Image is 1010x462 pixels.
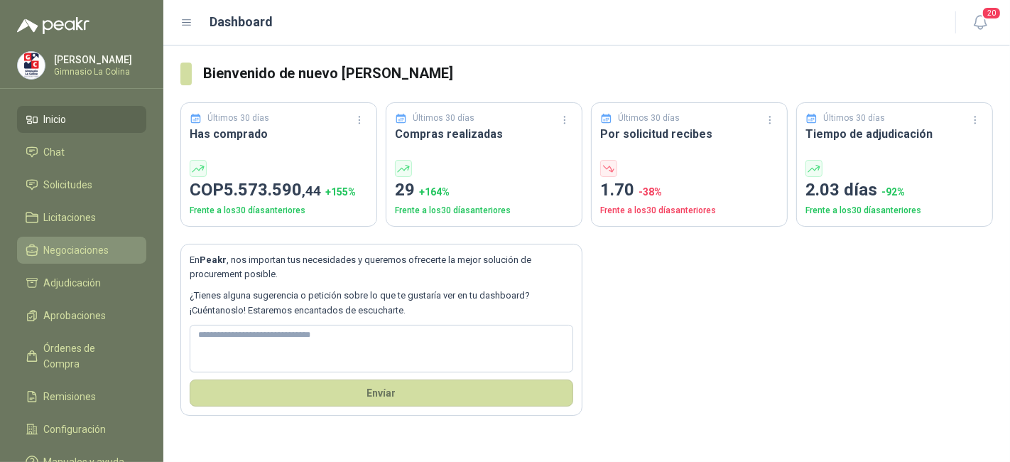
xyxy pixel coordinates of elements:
[210,12,273,32] h1: Dashboard
[17,17,89,34] img: Logo peakr
[395,125,573,143] h3: Compras realizadas
[54,55,143,65] p: [PERSON_NAME]
[17,106,146,133] a: Inicio
[17,302,146,329] a: Aprobaciones
[639,186,662,198] span: -38 %
[200,254,227,265] b: Peakr
[190,380,573,407] button: Envíar
[395,177,573,204] p: 29
[302,183,321,199] span: ,44
[967,10,993,36] button: 20
[17,237,146,264] a: Negociaciones
[44,210,97,225] span: Licitaciones
[44,242,109,258] span: Negociaciones
[805,204,984,217] p: Frente a los 30 días anteriores
[805,125,984,143] h3: Tiempo de adjudicación
[44,144,65,160] span: Chat
[619,112,680,125] p: Últimos 30 días
[44,275,102,291] span: Adjudicación
[600,204,778,217] p: Frente a los 30 días anteriores
[208,112,270,125] p: Últimos 30 días
[17,171,146,198] a: Solicitudes
[17,335,146,377] a: Órdenes de Compra
[203,63,993,85] h3: Bienvenido de nuevo [PERSON_NAME]
[17,204,146,231] a: Licitaciones
[982,6,1001,20] span: 20
[190,289,573,318] p: ¿Tienes alguna sugerencia o petición sobre lo que te gustaría ver en tu dashboard? ¡Cuéntanoslo! ...
[44,340,133,372] span: Órdenes de Compra
[190,204,368,217] p: Frente a los 30 días anteriores
[190,125,368,143] h3: Has comprado
[44,421,107,437] span: Configuración
[600,177,778,204] p: 1.70
[17,139,146,166] a: Chat
[44,389,97,404] span: Remisiones
[18,52,45,79] img: Company Logo
[395,204,573,217] p: Frente a los 30 días anteriores
[190,253,573,282] p: En , nos importan tus necesidades y queremos ofrecerte la mejor solución de procurement posible.
[600,125,778,143] h3: Por solicitud recibes
[413,112,475,125] p: Últimos 30 días
[805,177,984,204] p: 2.03 días
[44,112,67,127] span: Inicio
[54,68,143,76] p: Gimnasio La Colina
[44,177,93,193] span: Solicitudes
[44,308,107,323] span: Aprobaciones
[224,180,321,200] span: 5.573.590
[190,177,368,204] p: COP
[17,269,146,296] a: Adjudicación
[325,186,356,198] span: + 155 %
[17,416,146,443] a: Configuración
[17,383,146,410] a: Remisiones
[881,186,905,198] span: -92 %
[419,186,450,198] span: + 164 %
[824,112,886,125] p: Últimos 30 días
